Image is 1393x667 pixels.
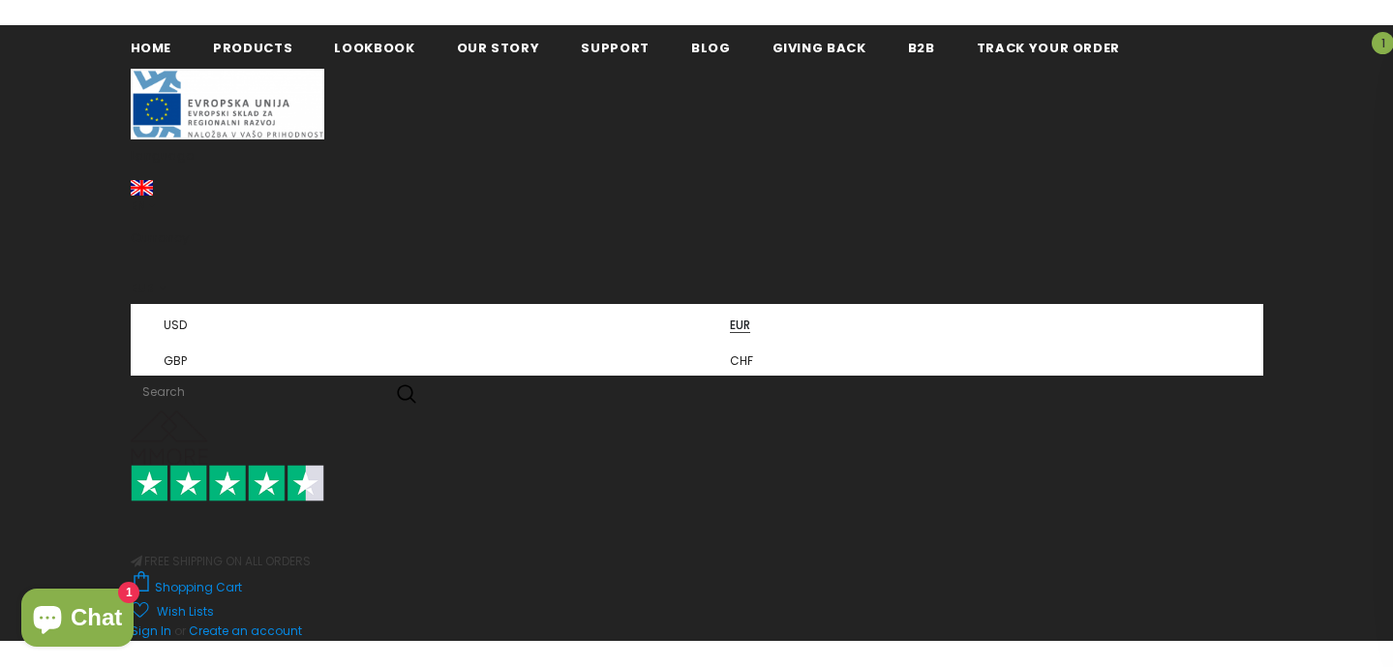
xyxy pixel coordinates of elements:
span: Shopping Cart [155,579,242,595]
img: Trust Pilot Stars [131,465,324,502]
span: Wish Lists [157,602,214,622]
img: Javni Razpis [131,69,324,139]
span: Lookbook [334,39,414,57]
span: or [174,622,186,639]
a: B2B [908,25,935,69]
span: Home [131,39,172,57]
a: GBP [131,340,697,376]
a: Our Story [457,25,540,69]
a: USD [131,304,697,340]
iframe: Customer reviews powered by Trustpilot [131,501,1263,552]
a: support [581,25,650,69]
span: Track your order [977,39,1120,57]
label: Currency [131,222,1263,254]
span: GBP [164,354,187,369]
a: CHF [697,340,1263,376]
a: Blog [691,25,731,69]
a: Shopping Cart 1 [131,579,252,595]
span: EUR [730,318,750,333]
span: CHF [730,354,753,369]
a: Giving back [772,25,866,69]
a: Create an account [189,622,302,639]
a: Lookbook [334,25,414,69]
span: Blog [691,39,731,57]
span: Our Story [457,39,540,57]
input: Search Site [131,376,379,407]
img: i-lang-1.png [131,180,153,196]
span: en [131,197,146,214]
a: Sign In [131,622,171,639]
span: FREE SHIPPING ON ALL ORDERS [131,473,1263,569]
a: Home [131,25,172,69]
span: support [581,39,650,57]
span: USD [164,318,187,333]
a: EUR [697,304,1263,340]
inbox-online-store-chat: Shopify online store chat [15,589,139,652]
a: Products [213,25,292,69]
img: MMORE Cases [131,410,208,465]
label: Language [131,139,1263,171]
a: Javni Razpis [131,95,324,111]
span: EUR [131,280,154,296]
a: Track your order [977,25,1120,69]
span: Products [213,39,292,57]
span: Giving back [772,39,866,57]
span: B2B [908,39,935,57]
a: Wish Lists [131,602,214,619]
